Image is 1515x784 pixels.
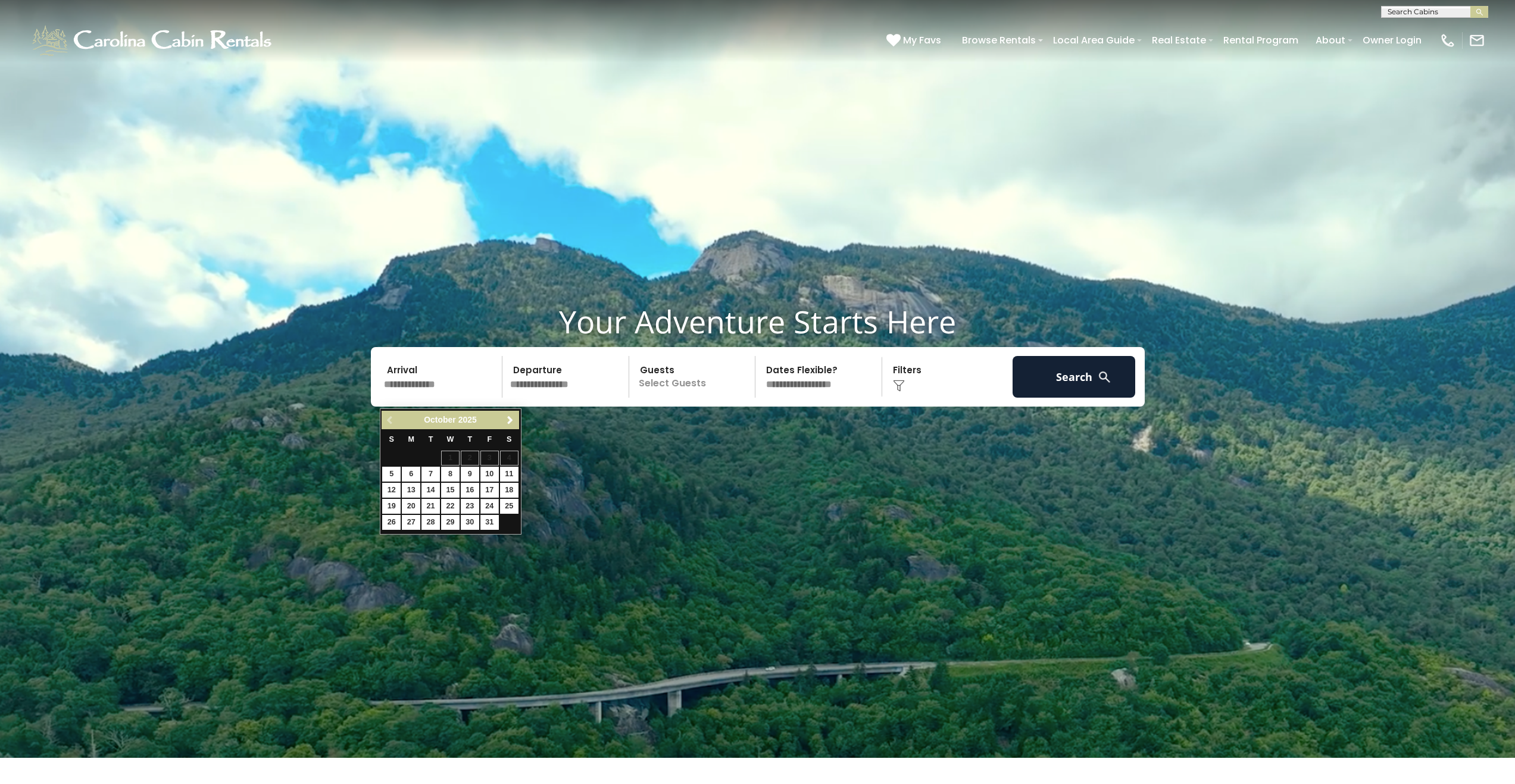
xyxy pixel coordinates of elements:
[458,415,477,424] span: 2025
[633,356,755,398] p: Select Guests
[500,483,518,498] a: 18
[487,435,492,443] span: Friday
[480,467,499,482] a: 10
[402,467,420,482] a: 6
[1013,356,1136,398] button: Search
[468,435,473,443] span: Thursday
[429,435,433,443] span: Tuesday
[408,435,414,443] span: Monday
[382,467,401,482] a: 5
[421,467,440,482] a: 7
[461,499,479,514] a: 23
[441,483,460,498] a: 15
[1439,32,1456,49] img: phone-regular-white.png
[421,499,440,514] a: 21
[893,380,905,392] img: filter--v1.png
[480,483,499,498] a: 17
[421,515,440,530] a: 28
[956,30,1042,51] a: Browse Rentals
[461,515,479,530] a: 30
[461,467,479,482] a: 9
[480,515,499,530] a: 31
[424,415,456,424] span: October
[9,303,1506,340] h1: Your Adventure Starts Here
[461,483,479,498] a: 16
[382,515,401,530] a: 26
[1217,30,1304,51] a: Rental Program
[402,483,420,498] a: 13
[421,483,440,498] a: 14
[1469,32,1485,49] img: mail-regular-white.png
[507,435,511,443] span: Saturday
[382,483,401,498] a: 12
[505,416,515,425] span: Next
[402,499,420,514] a: 20
[1310,30,1351,51] a: About
[1047,30,1141,51] a: Local Area Guide
[441,499,460,514] a: 22
[382,499,401,514] a: 19
[1097,370,1112,385] img: search-regular-white.png
[500,467,518,482] a: 11
[886,33,944,48] a: My Favs
[441,515,460,530] a: 29
[480,499,499,514] a: 24
[441,467,460,482] a: 8
[1357,30,1427,51] a: Owner Login
[500,499,518,514] a: 25
[1146,30,1212,51] a: Real Estate
[389,435,394,443] span: Sunday
[503,413,518,427] a: Next
[402,515,420,530] a: 27
[447,435,454,443] span: Wednesday
[903,33,941,48] span: My Favs
[30,23,277,58] img: White-1-1-2.png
